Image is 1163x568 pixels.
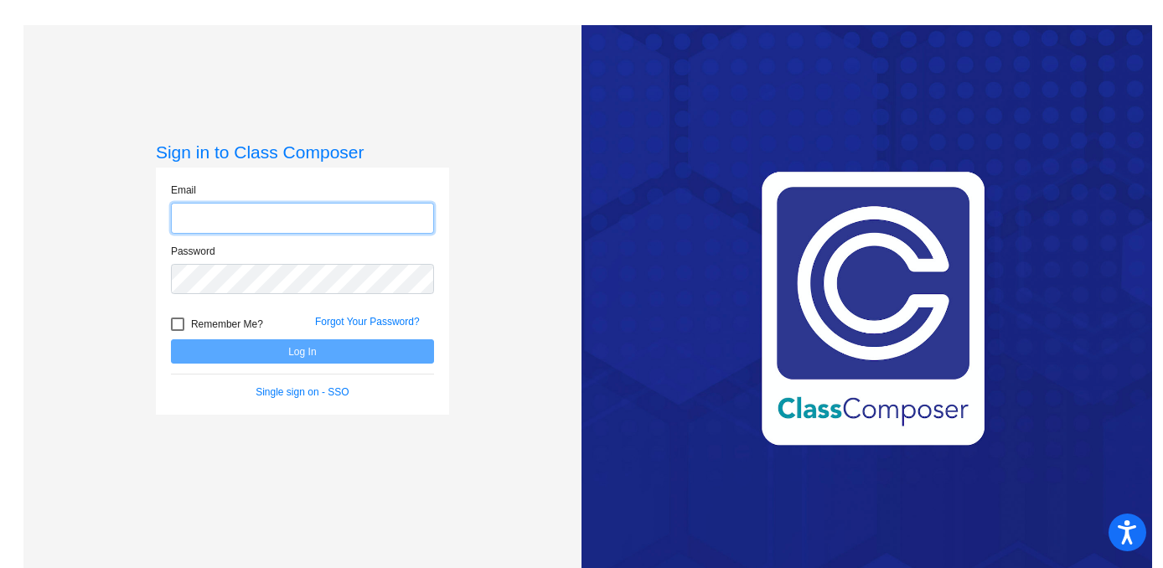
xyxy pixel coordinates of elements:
[171,183,196,198] label: Email
[191,314,263,334] span: Remember Me?
[171,339,434,364] button: Log In
[256,386,349,398] a: Single sign on - SSO
[171,244,215,259] label: Password
[156,142,449,163] h3: Sign in to Class Composer
[315,316,420,328] a: Forgot Your Password?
